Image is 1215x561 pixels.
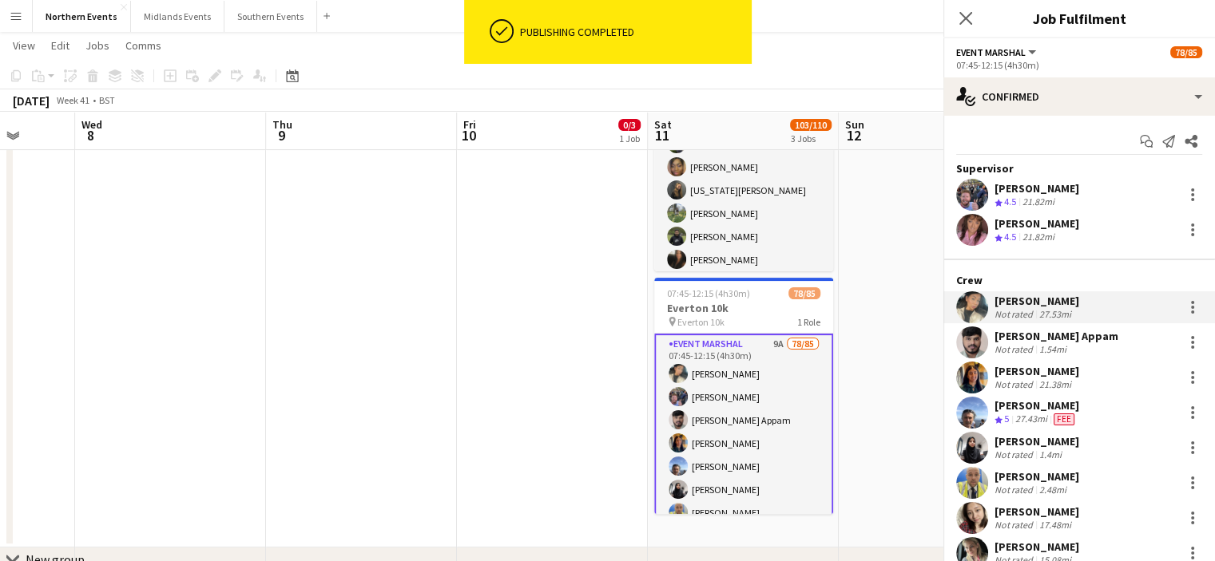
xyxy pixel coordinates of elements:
div: [PERSON_NAME] [995,216,1079,231]
div: Not rated [995,484,1036,496]
div: 1.54mi [1036,343,1070,355]
span: 103/110 [790,119,832,131]
div: [PERSON_NAME] [995,469,1079,484]
span: 4.5 [1004,231,1016,243]
h3: Job Fulfilment [943,8,1215,29]
div: Publishing completed [520,25,745,39]
span: 0/3 [618,119,641,131]
span: 5 [1004,413,1009,425]
div: 2.48mi [1036,484,1070,496]
h3: Everton 10k [654,301,833,315]
div: Crew [943,273,1215,287]
span: Everton 10k [677,316,725,328]
span: 9 [270,126,292,144]
a: Edit [45,35,76,56]
div: 3 Jobs [791,132,831,144]
div: 17.48mi [1036,519,1074,531]
div: 21.82mi [1019,231,1058,244]
div: 1 Job [619,132,640,144]
span: 78/85 [1170,46,1202,58]
span: 07:45-12:15 (4h30m) [667,287,750,299]
div: 1.4mi [1036,448,1065,460]
div: 07:45-12:15 (4h30m) [956,59,1202,71]
span: Edit [51,38,69,53]
span: 4.5 [1004,196,1016,207]
div: Not rated [995,519,1036,531]
button: Midlands Events [131,1,224,32]
div: Not rated [995,448,1036,460]
div: 21.82mi [1019,196,1058,209]
div: [PERSON_NAME] Appam [995,329,1118,343]
span: Week 41 [53,94,93,106]
div: BST [99,94,115,106]
a: Comms [119,35,168,56]
div: [PERSON_NAME] [995,539,1079,554]
div: Not rated [995,378,1036,390]
div: 27.53mi [1036,308,1074,320]
span: 12 [843,126,864,144]
button: Event Marshal [956,46,1038,58]
span: Fee [1054,413,1074,425]
div: [PERSON_NAME] [995,398,1079,413]
span: 10 [461,126,476,144]
span: Jobs [85,38,109,53]
div: [PERSON_NAME] [995,181,1079,196]
div: Not rated [995,343,1036,355]
div: [PERSON_NAME] [995,294,1079,308]
span: 8 [79,126,102,144]
div: [PERSON_NAME] [995,364,1079,378]
span: Event Marshal [956,46,1026,58]
span: Sun [845,117,864,132]
span: Thu [272,117,292,132]
div: [PERSON_NAME] [995,434,1079,448]
div: Confirmed [943,77,1215,116]
span: Wed [81,117,102,132]
div: Crew has different fees then in role [1050,413,1078,426]
a: Jobs [79,35,116,56]
div: 21.38mi [1036,378,1074,390]
a: View [6,35,42,56]
div: [PERSON_NAME] [995,504,1079,519]
button: Southern Events [224,1,317,32]
app-job-card: 07:30-14:30 (7h)21/21SANDS Ribbon Run 5k, 10k & Junior Corporate Event SANDS Ribbon Run 5k, 10k &... [654,35,833,271]
div: Supervisor [943,161,1215,176]
span: Sat [654,117,672,132]
span: Comms [125,38,161,53]
app-job-card: 07:45-12:15 (4h30m)78/85Everton 10k Everton 10k1 RoleEvent Marshal9A78/8507:45-12:15 (4h30m)[PERS... [654,278,833,514]
span: 1 Role [797,316,820,328]
button: Northern Events [33,1,131,32]
div: [DATE] [13,93,50,109]
span: 78/85 [788,287,820,299]
span: Fri [463,117,476,132]
span: 11 [652,126,672,144]
span: View [13,38,35,53]
div: 27.43mi [1012,413,1050,426]
div: Not rated [995,308,1036,320]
